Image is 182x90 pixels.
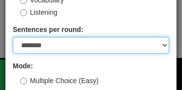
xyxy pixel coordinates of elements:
label: Sentences per round: [13,25,83,34]
label: Listening [20,7,57,17]
input: Listening [20,9,27,16]
input: Multiple Choice (Easy) [20,78,27,85]
strong: Mode: [13,62,33,70]
label: Multiple Choice (Easy) [20,76,99,86]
